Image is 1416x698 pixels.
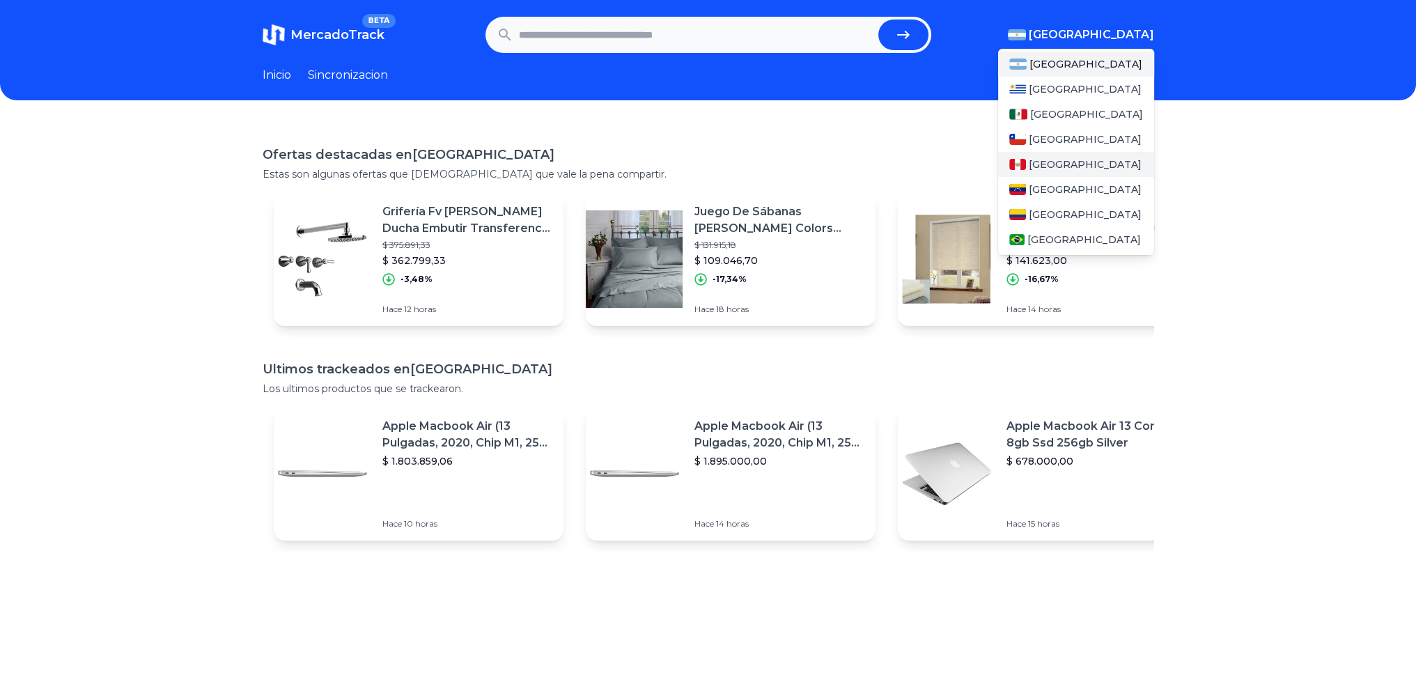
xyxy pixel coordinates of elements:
[308,67,388,84] a: Sincronizacion
[1009,134,1026,145] img: Chile
[1006,418,1176,451] p: Apple Macbook Air 13 Core I5 8gb Ssd 256gb Silver
[1008,26,1154,43] button: [GEOGRAPHIC_DATA]
[382,240,552,251] p: $ 375.891,33
[1029,208,1142,222] span: [GEOGRAPHIC_DATA]
[1009,209,1026,220] img: Colombia
[1009,234,1025,245] img: Brasil
[998,102,1154,127] a: Mexico[GEOGRAPHIC_DATA]
[263,67,291,84] a: Inicio
[1029,26,1154,43] span: [GEOGRAPHIC_DATA]
[1006,304,1176,315] p: Hace 14 horas
[263,24,384,46] a: MercadoTrackBETA
[362,14,395,28] span: BETA
[274,425,371,522] img: Featured image
[1029,132,1142,146] span: [GEOGRAPHIC_DATA]
[713,274,747,285] p: -17,34%
[1009,159,1026,170] img: Peru
[1029,82,1142,96] span: [GEOGRAPHIC_DATA]
[400,274,433,285] p: -3,48%
[694,240,864,251] p: $ 131.915,18
[898,192,1188,326] a: Featured imageCortina Roller Sunscreen Tela Rustica Ancho 200x160 Alto$ 169.947,59$ 141.623,00-16...
[382,518,552,529] p: Hace 10 horas
[898,407,1188,541] a: Featured imageApple Macbook Air 13 Core I5 8gb Ssd 256gb Silver$ 678.000,00Hace 15 horas
[998,202,1154,227] a: Colombia[GEOGRAPHIC_DATA]
[263,382,1154,396] p: Los ultimos productos que se trackearon.
[263,167,1154,181] p: Estas son algunas ofertas que [DEMOGRAPHIC_DATA] que vale la pena compartir.
[1029,57,1142,71] span: [GEOGRAPHIC_DATA]
[382,304,552,315] p: Hace 12 horas
[382,454,552,468] p: $ 1.803.859,06
[263,24,285,46] img: MercadoTrack
[1009,84,1026,95] img: Uruguay
[694,454,864,468] p: $ 1.895.000,00
[898,210,995,308] img: Featured image
[274,210,371,308] img: Featured image
[998,52,1154,77] a: Argentina[GEOGRAPHIC_DATA]
[382,203,552,237] p: Grifería Fv [PERSON_NAME] Ducha Embutir Transferencia 103/62 Ahora 12 Y 18
[382,254,552,267] p: $ 362.799,33
[1009,109,1027,120] img: Mexico
[586,210,683,308] img: Featured image
[1030,107,1143,121] span: [GEOGRAPHIC_DATA]
[1027,233,1140,247] span: [GEOGRAPHIC_DATA]
[586,192,876,326] a: Featured imageJuego De Sábanas [PERSON_NAME] Colors [PERSON_NAME] 200 Hilos 100% Algodón$ 131.915...
[1006,454,1176,468] p: $ 678.000,00
[998,152,1154,177] a: Peru[GEOGRAPHIC_DATA]
[382,418,552,451] p: Apple Macbook Air (13 Pulgadas, 2020, Chip M1, 256 Gb De Ssd, 8 Gb De Ram) - Plata
[998,127,1154,152] a: Chile[GEOGRAPHIC_DATA]
[1009,184,1026,195] img: Venezuela
[1006,254,1176,267] p: $ 141.623,00
[1029,157,1142,171] span: [GEOGRAPHIC_DATA]
[290,27,384,42] span: MercadoTrack
[1008,29,1026,40] img: Argentina
[1009,59,1027,70] img: Argentina
[263,359,1154,379] h1: Ultimos trackeados en [GEOGRAPHIC_DATA]
[263,145,1154,164] h1: Ofertas destacadas en [GEOGRAPHIC_DATA]
[274,407,563,541] a: Featured imageApple Macbook Air (13 Pulgadas, 2020, Chip M1, 256 Gb De Ssd, 8 Gb De Ram) - Plata$...
[998,77,1154,102] a: Uruguay[GEOGRAPHIC_DATA]
[1025,274,1059,285] p: -16,67%
[586,407,876,541] a: Featured imageApple Macbook Air (13 Pulgadas, 2020, Chip M1, 256 Gb De Ssd, 8 Gb De Ram) - Plata$...
[1029,183,1142,196] span: [GEOGRAPHIC_DATA]
[694,203,864,237] p: Juego De Sábanas [PERSON_NAME] Colors [PERSON_NAME] 200 Hilos 100% Algodón
[1006,518,1176,529] p: Hace 15 horas
[998,177,1154,202] a: Venezuela[GEOGRAPHIC_DATA]
[586,425,683,522] img: Featured image
[694,254,864,267] p: $ 109.046,70
[694,418,864,451] p: Apple Macbook Air (13 Pulgadas, 2020, Chip M1, 256 Gb De Ssd, 8 Gb De Ram) - Plata
[694,518,864,529] p: Hace 14 horas
[694,304,864,315] p: Hace 18 horas
[898,425,995,522] img: Featured image
[998,227,1154,252] a: Brasil[GEOGRAPHIC_DATA]
[274,192,563,326] a: Featured imageGrifería Fv [PERSON_NAME] Ducha Embutir Transferencia 103/62 Ahora 12 Y 18$ 375.891...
